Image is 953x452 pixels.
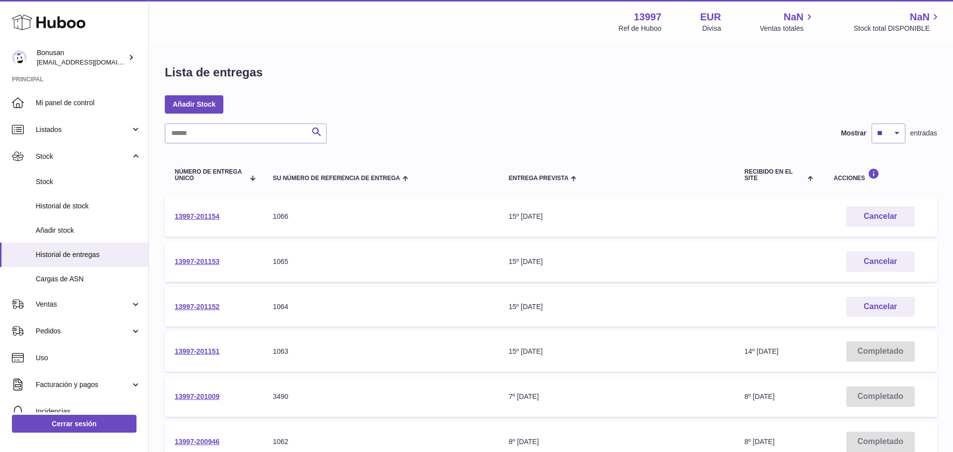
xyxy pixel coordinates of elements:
span: Uso [36,353,141,363]
a: 13997-201153 [175,258,219,265]
div: 3490 [273,392,489,401]
span: Stock total DISPONIBLE [854,24,941,33]
h1: Lista de entregas [165,65,263,80]
button: Cancelar [846,297,915,317]
div: 15º [DATE] [509,257,725,266]
span: NaN [910,10,930,24]
span: Listados [36,125,131,134]
div: Divisa [702,24,721,33]
label: Mostrar [841,129,866,138]
div: 1063 [273,347,489,356]
button: Cancelar [846,206,915,227]
div: Ref de Huboo [618,24,661,33]
div: 15º [DATE] [509,302,725,312]
div: 15º [DATE] [509,347,725,356]
span: 14º [DATE] [745,347,779,355]
a: Cerrar sesión [12,415,136,433]
div: 1065 [273,257,489,266]
div: 8º [DATE] [509,437,725,447]
span: 8º [DATE] [745,438,775,446]
span: 8º [DATE] [745,392,775,400]
span: Historial de stock [36,201,141,211]
span: Recibido en el site [745,169,805,182]
div: Acciones [833,168,927,182]
a: 13997-201151 [175,347,219,355]
a: NaN Stock total DISPONIBLE [854,10,941,33]
strong: EUR [700,10,721,24]
a: 13997-201009 [175,392,219,400]
span: Stock [36,152,131,161]
span: Incidencias [36,407,141,416]
span: Su número de referencia de entrega [273,175,400,182]
a: NaN Ventas totales [760,10,815,33]
span: Stock [36,177,141,187]
div: 15º [DATE] [509,212,725,221]
span: Ventas totales [760,24,815,33]
a: 13997-201154 [175,212,219,220]
div: 1062 [273,437,489,447]
a: 13997-201152 [175,303,219,311]
a: 13997-200946 [175,438,219,446]
a: Añadir Stock [165,95,223,113]
div: Bonusan [37,48,126,67]
span: Historial de entregas [36,250,141,259]
button: Cancelar [846,252,915,272]
div: 7º [DATE] [509,392,725,401]
span: Mi panel de control [36,98,141,108]
span: Pedidos [36,326,131,336]
div: 1066 [273,212,489,221]
span: Número de entrega único [175,169,244,182]
span: Cargas de ASN [36,274,141,284]
span: [EMAIL_ADDRESS][DOMAIN_NAME] [37,58,146,66]
strong: 13997 [634,10,662,24]
span: Facturación y pagos [36,380,131,389]
span: Añadir stock [36,226,141,235]
span: NaN [784,10,804,24]
div: 1064 [273,302,489,312]
span: entradas [910,129,937,138]
span: Entrega prevista [509,175,569,182]
span: Ventas [36,300,131,309]
img: info@bonusan.es [12,50,27,65]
